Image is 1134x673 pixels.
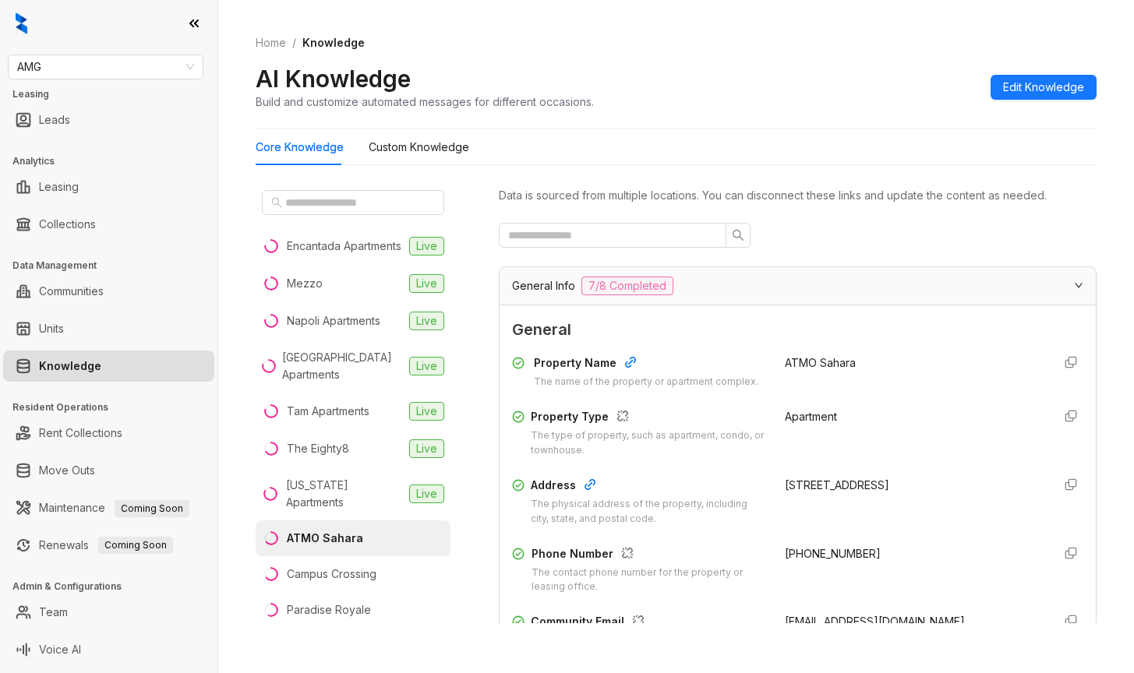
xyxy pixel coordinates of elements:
a: Team [39,597,68,628]
div: Build and customize automated messages for different occasions. [256,93,594,110]
div: [US_STATE] Apartments [286,477,403,511]
a: Units [39,313,64,344]
div: Encantada Apartments [287,238,401,255]
span: Edit Knowledge [1003,79,1084,96]
div: Tam Apartments [287,403,369,420]
div: Phone Number [532,545,767,566]
div: Campus Crossing [287,566,376,583]
a: Home [253,34,289,51]
span: General Info [512,277,575,294]
li: Knowledge [3,351,214,382]
a: Leasing [39,171,79,203]
span: Coming Soon [98,537,173,554]
span: Apartment [785,410,837,423]
li: Communities [3,276,214,307]
span: [PHONE_NUMBER] [785,547,881,560]
li: Voice AI [3,634,214,665]
div: Mezzo [287,275,323,292]
li: Rent Collections [3,418,214,449]
span: Live [409,237,444,255]
span: Coming Soon [115,500,189,517]
img: logo [16,12,27,34]
h3: Data Management [12,259,217,273]
div: The Eighty8 [287,440,349,457]
span: Live [409,439,444,458]
div: [STREET_ADDRESS] [785,477,1039,494]
li: Maintenance [3,492,214,523]
a: Leads [39,104,70,136]
div: Napoli Apartments [287,312,380,329]
span: Live [409,484,444,503]
div: [GEOGRAPHIC_DATA] Apartments [282,349,403,383]
div: Address [531,477,766,497]
span: ATMO Sahara [785,356,856,369]
div: General Info7/8 Completed [500,267,1096,305]
li: Team [3,597,214,628]
h2: AI Knowledge [256,64,411,93]
h3: Admin & Configurations [12,580,217,594]
li: Leasing [3,171,214,203]
span: Live [409,357,444,375]
div: The type of property, such as apartment, condo, or townhouse. [531,428,766,458]
li: Collections [3,209,214,240]
div: Property Name [534,354,758,375]
a: Rent Collections [39,418,122,449]
div: Custom Knowledge [369,139,469,156]
li: Units [3,313,214,344]
div: ATMO Sahara [287,530,363,547]
li: Renewals [3,530,214,561]
a: Collections [39,209,96,240]
div: Core Knowledge [256,139,344,156]
div: Paradise Royale [287,601,371,618]
li: Move Outs [3,455,214,486]
span: General [512,318,1083,342]
div: The physical address of the property, including city, state, and postal code. [531,497,766,527]
li: / [292,34,296,51]
span: Live [409,402,444,421]
li: Leads [3,104,214,136]
div: The contact phone number for the property or leasing office. [532,566,767,595]
a: Move Outs [39,455,95,486]
span: 7/8 Completed [581,277,673,295]
span: search [732,229,744,241]
a: Communities [39,276,104,307]
h3: Analytics [12,154,217,168]
h3: Leasing [12,87,217,101]
div: Community Email [531,613,766,633]
h3: Resident Operations [12,400,217,414]
div: The name of the property or apartment complex. [534,375,758,389]
span: Live [409,312,444,330]
span: Live [409,274,444,293]
span: [EMAIL_ADDRESS][DOMAIN_NAME] [785,615,965,628]
span: Knowledge [302,36,365,49]
button: Edit Knowledge [991,75,1097,100]
span: search [271,197,282,208]
a: Voice AI [39,634,81,665]
div: Data is sourced from multiple locations. You can disconnect these links and update the content as... [499,187,1097,204]
span: AMG [17,55,194,79]
div: Property Type [531,408,766,428]
span: expanded [1074,280,1083,290]
a: RenewalsComing Soon [39,530,173,561]
a: Knowledge [39,351,101,382]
